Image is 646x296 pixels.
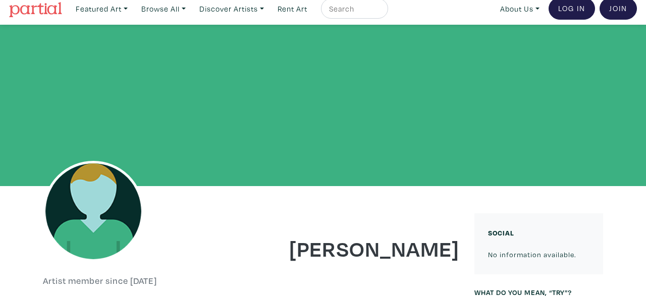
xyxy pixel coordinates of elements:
[43,275,157,286] h6: Artist member since [DATE]
[328,3,379,15] input: Search
[488,228,514,238] small: Social
[43,161,144,262] img: avatar.png
[488,250,576,259] small: No information available.
[259,234,460,262] h1: [PERSON_NAME]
